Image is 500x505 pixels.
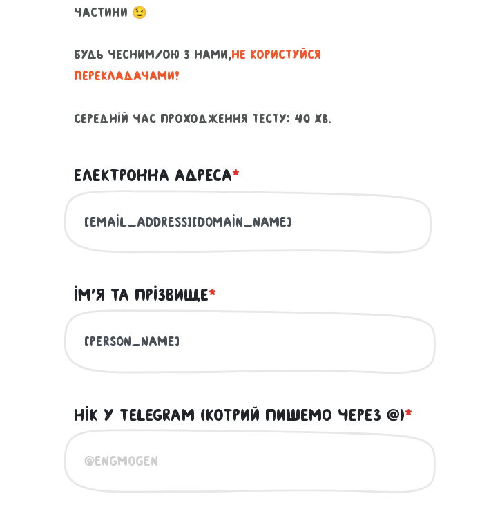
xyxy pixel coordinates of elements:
[84,326,416,357] input: Василь Герундієв
[74,48,321,83] span: не користуйся перекладачами!
[84,446,416,477] input: @engmogen
[74,282,216,308] label: Ім'я та прізвище
[74,402,412,428] label: Нік у Telegram (котрий пишемо через @)
[74,162,240,189] label: Електронна адреса
[84,207,416,238] input: englishmonsters@gmail.com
